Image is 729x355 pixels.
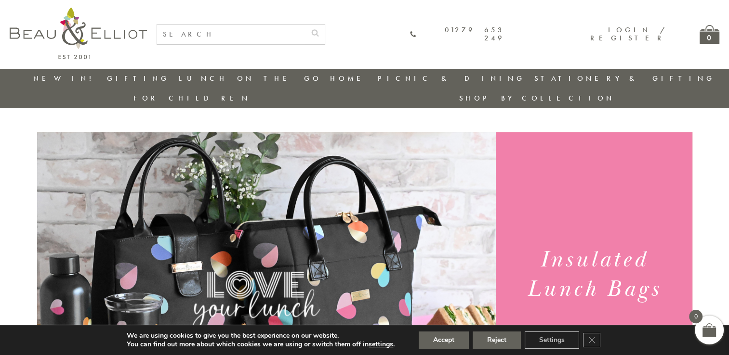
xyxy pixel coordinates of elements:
[583,333,600,347] button: Close GDPR Cookie Banner
[507,245,680,304] h1: Insulated Lunch Bags
[133,93,251,103] a: For Children
[534,74,715,83] a: Stationery & Gifting
[127,340,395,349] p: You can find out more about which cookies we are using or switch them off in .
[700,25,719,44] a: 0
[459,93,615,103] a: Shop by collection
[10,7,147,59] img: logo
[590,25,666,43] a: Login / Register
[410,26,504,43] a: 01279 653 249
[689,310,702,323] span: 0
[369,340,393,349] button: settings
[107,74,170,83] a: Gifting
[330,74,369,83] a: Home
[157,25,305,44] input: SEARCH
[419,331,469,349] button: Accept
[378,74,525,83] a: Picnic & Dining
[525,331,579,349] button: Settings
[33,74,98,83] a: New in!
[179,74,321,83] a: Lunch On The Go
[127,331,395,340] p: We are using cookies to give you the best experience on our website.
[473,331,521,349] button: Reject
